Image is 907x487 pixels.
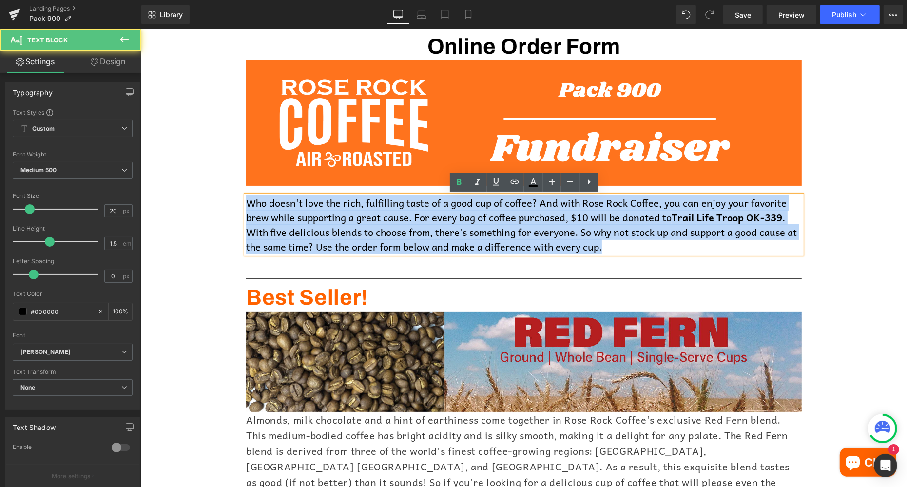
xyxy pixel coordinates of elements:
[820,5,880,24] button: Publish
[73,51,143,73] a: Design
[29,5,141,13] a: Landing Pages
[105,383,661,476] p: Almonds, milk chocolate and a hint of earthiness come together in Rose Rock Coffee's exclusive Re...
[386,5,410,24] a: Desktop
[13,443,102,453] div: Enable
[20,384,36,391] b: None
[433,5,457,24] a: Tablet
[884,5,903,24] button: More
[735,10,751,20] span: Save
[410,5,433,24] a: Laptop
[676,5,696,24] button: Undo
[13,83,53,97] div: Typography
[700,5,719,24] button: Redo
[531,180,641,196] b: Trail Life Troop OK-339
[109,303,132,320] div: %
[123,273,131,279] span: px
[13,108,133,116] div: Text Styles
[52,472,91,481] p: More settings
[123,208,131,214] span: px
[160,10,183,19] span: Library
[105,254,661,282] h1: Best Seller!
[20,166,57,174] b: Medium 500
[13,193,133,199] div: Font Size
[767,5,816,24] a: Preview
[13,332,133,339] div: Font
[457,5,480,24] a: Mobile
[105,3,661,31] h1: Online Order Form
[832,11,856,19] span: Publish
[105,166,661,225] p: Who doesn't love the rich, fulfilling taste of a good cup of coffee? And with Rose Rock Coffee, y...
[32,125,55,133] b: Custom
[105,180,656,225] span: . With five delicious blends to choose from, there's something for everyone. So why not stock up ...
[20,348,71,356] i: [PERSON_NAME]
[123,240,131,247] span: em
[31,306,93,317] input: Color
[13,291,133,297] div: Text Color
[141,5,190,24] a: New Library
[13,225,133,232] div: Line Height
[13,369,133,375] div: Text Transform
[13,418,56,431] div: Text Shadow
[874,454,897,477] div: Open Intercom Messenger
[29,15,60,22] span: Pack 900
[778,10,805,20] span: Preview
[13,151,133,158] div: Font Weight
[13,258,133,265] div: Letter Spacing
[27,36,68,44] span: Text Block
